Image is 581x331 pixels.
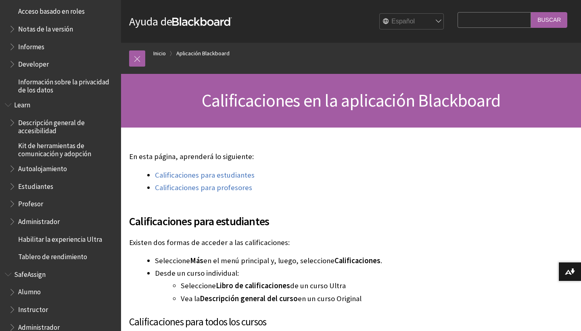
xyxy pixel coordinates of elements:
[129,14,232,29] a: Ayuda deBlackboard
[531,12,567,28] input: Buscar
[18,75,115,94] span: Información sobre la privacidad de los datos
[155,268,454,304] li: Desde un curso individual:
[200,294,298,303] span: Descripción general del curso
[202,89,500,111] span: Calificaciones en la aplicación Blackboard
[18,250,87,261] span: Tablero de rendimiento
[190,256,203,265] span: Más
[14,98,30,109] span: Learn
[129,151,454,162] p: En esta página, aprenderá lo siguiente:
[14,268,46,279] span: SafeAssign
[216,281,290,290] span: Libro de calificaciones
[18,162,67,173] span: Autoalojamiento
[380,14,444,30] select: Site Language Selector
[181,293,454,304] li: Vea la en un curso Original
[18,116,115,135] span: Descripción general de accesibilidad
[18,215,60,226] span: Administrador
[18,5,85,16] span: Acceso basado en roles
[155,170,255,180] a: Calificaciones para estudiantes
[18,57,49,68] span: Developer
[153,48,166,59] a: Inicio
[181,280,454,291] li: Seleccione de un curso Ultra
[18,40,44,51] span: Informes
[129,203,454,230] h2: Calificaciones para estudiantes
[129,314,454,330] h3: Calificaciones para todos los cursos
[18,139,115,158] span: Kit de herramientas de comunicación y adopción
[5,98,116,264] nav: Book outline for Blackboard Learn Help
[18,285,41,296] span: Alumno
[18,197,43,208] span: Profesor
[18,233,102,243] span: Habilitar la experiencia Ultra
[155,183,252,193] a: Calificaciones para profesores
[155,255,454,266] li: Seleccione en el menú principal y, luego, seleccione .
[18,180,53,191] span: Estudiantes
[129,237,454,248] p: Existen dos formas de acceder a las calificaciones:
[18,22,73,33] span: Notas de la versión
[172,17,232,26] strong: Blackboard
[176,48,230,59] a: Aplicación Blackboard
[18,303,48,314] span: Instructor
[334,256,380,265] span: Calificaciones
